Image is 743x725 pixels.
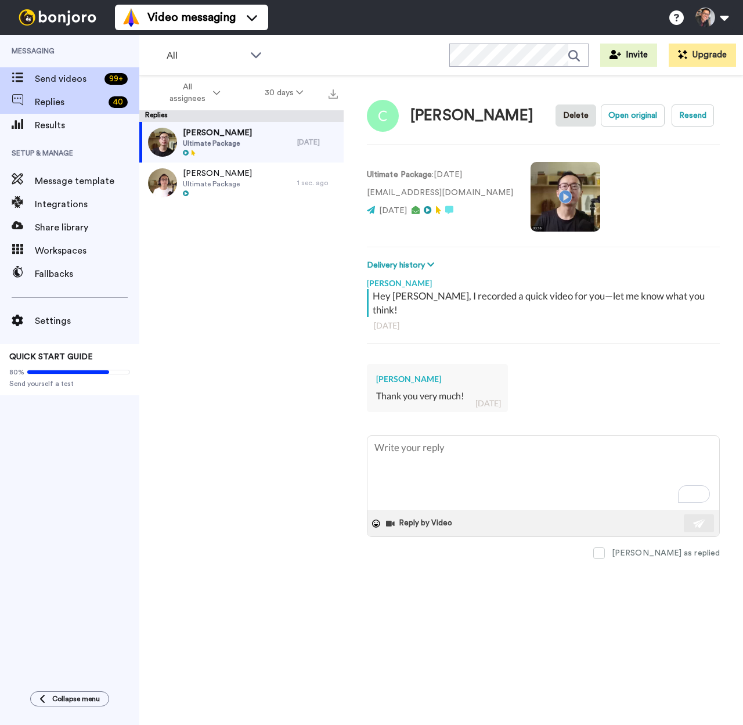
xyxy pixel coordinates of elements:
button: Invite [600,44,657,67]
div: [DATE] [374,320,713,331]
span: Share library [35,221,139,235]
span: Ultimate Package [183,179,252,189]
button: Upgrade [669,44,736,67]
img: vm-color.svg [122,8,140,27]
button: Open original [601,104,665,127]
button: All assignees [142,77,243,109]
span: 80% [9,367,24,377]
span: Fallbacks [35,267,139,281]
span: QUICK START GUIDE [9,353,93,361]
strong: Ultimate Package [367,171,432,179]
div: 40 [109,96,128,108]
span: Send yourself a test [9,379,130,388]
div: Replies [139,110,344,122]
span: All [167,49,244,63]
textarea: To enrich screen reader interactions, please activate Accessibility in Grammarly extension settings [367,436,719,510]
p: [EMAIL_ADDRESS][DOMAIN_NAME] [367,187,513,199]
div: 99 + [104,73,128,85]
div: [PERSON_NAME] as replied [612,547,720,559]
span: [PERSON_NAME] [183,127,252,139]
img: export.svg [329,89,338,99]
img: 11e1e6a9-37c1-4d27-8d53-78706967498d-thumb.jpg [148,168,177,197]
button: Collapse menu [30,691,109,706]
img: 4222a192-e4a8-4c32-88cf-8b600a547281-thumb.jpg [148,128,177,157]
span: Integrations [35,197,139,211]
button: Reply by Video [385,515,456,532]
span: Results [35,118,139,132]
span: Message template [35,174,139,188]
span: Ultimate Package [183,139,252,148]
div: [PERSON_NAME] [410,107,533,124]
button: 30 days [243,82,326,103]
div: Thank you very much! [376,389,499,403]
div: [PERSON_NAME] [376,373,499,385]
div: [DATE] [297,138,338,147]
img: Image of Claudia [367,100,399,132]
span: All assignees [164,81,211,104]
span: Collapse menu [52,694,100,704]
div: 1 sec. ago [297,178,338,187]
div: Hey [PERSON_NAME], I recorded a quick video for you—let me know what you think! [373,289,717,317]
a: [PERSON_NAME]Ultimate Package1 sec. ago [139,163,344,203]
button: Export all results that match these filters now. [325,84,341,102]
img: bj-logo-header-white.svg [14,9,101,26]
div: [PERSON_NAME] [367,272,720,289]
img: send-white.svg [693,519,706,528]
button: Delivery history [367,259,438,272]
div: [DATE] [475,398,501,409]
span: [PERSON_NAME] [183,168,252,179]
span: Replies [35,95,104,109]
a: [PERSON_NAME]Ultimate Package[DATE] [139,122,344,163]
button: Resend [672,104,714,127]
span: Video messaging [147,9,236,26]
span: Settings [35,314,139,328]
span: [DATE] [379,207,407,215]
p: : [DATE] [367,169,513,181]
span: Send videos [35,72,100,86]
button: Delete [556,104,596,127]
span: Workspaces [35,244,139,258]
